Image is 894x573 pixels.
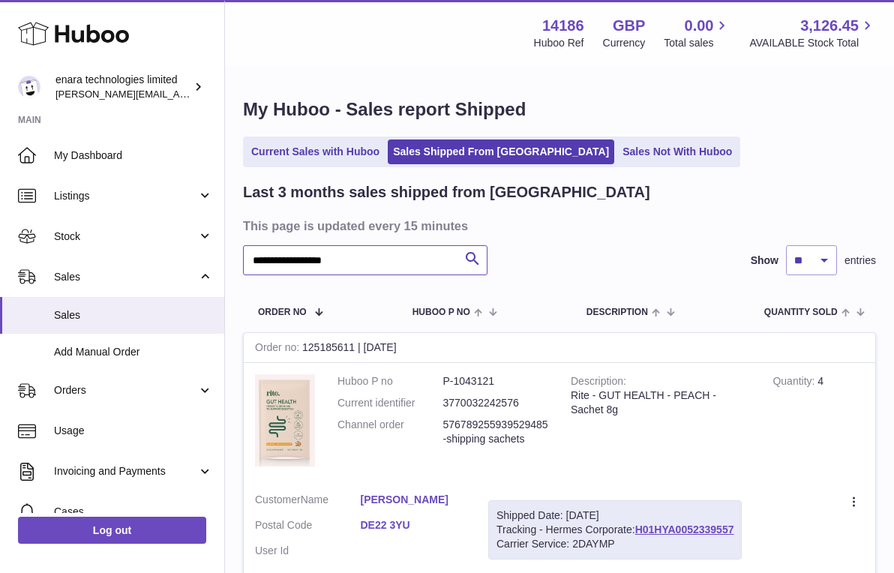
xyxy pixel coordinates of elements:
strong: Order no [255,341,302,357]
dt: Channel order [337,418,443,446]
span: Listings [54,189,197,203]
span: Orders [54,383,197,397]
span: Huboo P no [412,307,470,317]
a: Sales Shipped From [GEOGRAPHIC_DATA] [388,139,614,164]
div: Tracking - Hermes Corporate: [488,500,742,559]
h1: My Huboo - Sales report Shipped [243,97,876,121]
span: Quantity Sold [764,307,838,317]
dt: Name [255,493,361,511]
strong: GBP [613,16,645,36]
a: [PERSON_NAME] [361,493,466,507]
a: 0.00 Total sales [664,16,730,50]
div: 125185611 | [DATE] [244,333,875,363]
span: Stock [54,229,197,244]
dd: P-1043121 [443,374,549,388]
span: Sales [54,308,213,322]
dd: 576789255939529485-shipping sachets [443,418,549,446]
div: Rite - GUT HEALTH - PEACH - Sachet 8g [571,388,750,417]
h2: Last 3 months sales shipped from [GEOGRAPHIC_DATA] [243,182,650,202]
a: H01HYA0052339557 [635,523,734,535]
div: Huboo Ref [534,36,584,50]
dt: User Id [255,544,361,558]
span: Order No [258,307,307,317]
dt: Postal Code [255,518,361,536]
img: 1746024061.jpeg [255,374,315,466]
dd: 3770032242576 [443,396,549,410]
a: Sales Not With Huboo [617,139,737,164]
dt: Huboo P no [337,374,443,388]
span: Usage [54,424,213,438]
span: 0.00 [685,16,714,36]
img: Dee@enara.co [18,76,40,98]
div: Carrier Service: 2DAYMP [496,537,733,551]
span: Invoicing and Payments [54,464,197,478]
td: 4 [761,363,875,481]
a: 3,126.45 AVAILABLE Stock Total [749,16,876,50]
div: Shipped Date: [DATE] [496,508,733,523]
strong: Description [571,375,626,391]
strong: Quantity [772,375,817,391]
div: Currency [603,36,646,50]
span: entries [844,253,876,268]
span: Cases [54,505,213,519]
span: Sales [54,270,197,284]
a: Log out [18,517,206,544]
label: Show [751,253,778,268]
span: AVAILABLE Stock Total [749,36,876,50]
strong: 14186 [542,16,584,36]
span: Add Manual Order [54,345,213,359]
span: Description [586,307,648,317]
h3: This page is updated every 15 minutes [243,217,872,234]
span: [PERSON_NAME][EMAIL_ADDRESS][DOMAIN_NAME] [55,88,301,100]
a: DE22 3YU [361,518,466,532]
span: My Dashboard [54,148,213,163]
span: 3,126.45 [800,16,859,36]
a: Current Sales with Huboo [246,139,385,164]
span: Customer [255,493,301,505]
span: Total sales [664,36,730,50]
div: enara technologies limited [55,73,190,101]
dt: Current identifier [337,396,443,410]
